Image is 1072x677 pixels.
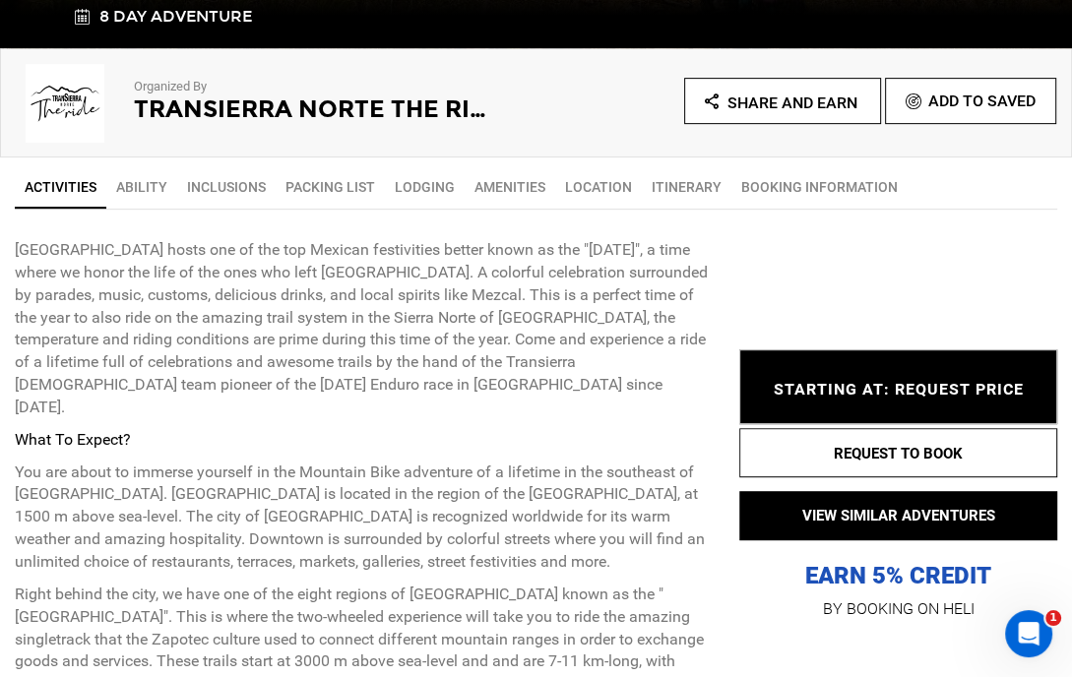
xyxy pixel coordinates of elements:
a: Ability [106,167,177,207]
a: Activities [15,167,106,209]
button: VIEW SIMILAR ADVENTURES [739,491,1057,540]
span: 8 Day Adventure [99,6,252,29]
p: EARN 5% CREDIT [739,364,1057,591]
iframe: Intercom live chat [1005,610,1052,657]
p: BY BOOKING ON HELI [739,595,1057,623]
p: Organized By [134,78,487,96]
p: [GEOGRAPHIC_DATA] hosts one of the top Mexican festivities better known as the "[DATE]", a time w... [15,239,710,419]
a: Inclusions [177,167,276,207]
a: Amenities [465,167,555,207]
span: 1 [1045,610,1061,626]
strong: What To Expect? [15,430,131,449]
h2: Transierra Norte THE RIDE [134,96,487,122]
a: Packing List [276,167,385,207]
a: BOOKING INFORMATION [731,167,908,207]
span: STARTING AT: REQUEST PRICE [774,380,1024,399]
p: You are about to immerse yourself in the Mountain Bike adventure of a lifetime in the southeast o... [15,462,710,574]
span: Add To Saved [928,92,1036,110]
a: Location [555,167,642,207]
button: REQUEST TO BOOK [739,428,1057,477]
img: 9ed2ce413c876ae96a48b4f7974f3cbd.png [16,64,114,143]
a: Lodging [385,167,465,207]
span: Share and Earn [727,93,857,112]
a: Itinerary [642,167,731,207]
